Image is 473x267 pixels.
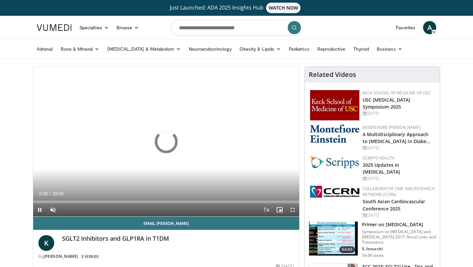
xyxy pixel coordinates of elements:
a: Scripps Health [363,155,394,161]
p: 54.6K views [362,253,384,258]
a: South Asian Cardiovascular Conference 2025 [363,198,425,211]
div: [DATE] [363,176,435,182]
a: Just Launched: ADA 2025 Insights HubWATCH NOW [38,3,435,13]
div: Progress Bar [33,201,299,203]
h3: Primer on [MEDICAL_DATA] [362,221,436,228]
img: 022d2313-3eaa-4549-99ac-ae6801cd1fdc.150x105_q85_crop-smart_upscale.jpg [309,222,358,256]
div: By [38,254,294,259]
a: K [38,235,54,251]
a: Obesity & Lipids [236,42,285,56]
video-js: Video Player [33,67,299,217]
span: 28:56 [52,191,64,196]
a: A Multidisciplinary Approach to [MEDICAL_DATA] in Diabe… [363,131,431,144]
span: 0:00 [39,191,48,196]
a: Business [373,42,406,56]
h4: Related Videos [309,71,356,79]
img: c9f2b0b7-b02a-4276-a72a-b0cbb4230bc1.jpg.150x105_q85_autocrop_double_scale_upscale_version-0.2.jpg [310,155,359,169]
div: [DATE] [363,145,435,151]
img: VuMedi Logo [37,24,72,31]
img: 7b941f1f-d101-407a-8bfa-07bd47db01ba.png.150x105_q85_autocrop_double_scale_upscale_version-0.2.jpg [310,90,359,120]
a: Montefiore [PERSON_NAME] [363,125,420,130]
button: Fullscreen [286,203,299,216]
a: 2025 Updates in [MEDICAL_DATA] [363,162,400,175]
a: [PERSON_NAME] [43,254,78,259]
a: Neuroendocrinology [185,42,236,56]
a: Email [PERSON_NAME] [33,217,299,230]
h4: SGLT2 Inhibitors and GLP1RA in T1DM [62,235,294,242]
span: / [50,191,51,196]
a: Favorites [392,21,419,34]
button: Playback Rate [260,203,273,216]
a: Adrenal [33,42,57,56]
a: [MEDICAL_DATA] & Metabolism [103,42,185,56]
span: 64:45 [339,246,355,253]
a: USC [MEDICAL_DATA] Symposium 2025 [363,97,411,110]
a: Collaborative CME and Research Network (CCRN) [363,186,435,197]
a: 64:45 Primer on [MEDICAL_DATA] Symposium on [MEDICAL_DATA] and [MEDICAL_DATA] 2017: Novel Links a... [309,221,436,258]
span: WATCH NOW [266,3,301,13]
a: Thyroid [349,42,373,56]
img: b0142b4c-93a1-4b58-8f91-5265c282693c.png.150x105_q85_autocrop_double_scale_upscale_version-0.2.png [310,125,359,143]
a: Pediatrics [285,42,313,56]
p: S. Inzucchi [362,246,436,252]
a: Bone & Mineral [57,42,103,56]
a: Browse [113,21,143,34]
button: Pause [33,203,46,216]
div: [DATE] [363,212,435,218]
input: Search topics, interventions [171,20,302,36]
p: Symposium on [MEDICAL_DATA] and [MEDICAL_DATA] 2017: Novel Links and Treatments [362,229,436,245]
div: [DATE] [363,110,435,116]
button: Unmute [46,203,59,216]
a: A [423,21,436,34]
img: a04ee3ba-8487-4636-b0fb-5e8d268f3737.png.150x105_q85_autocrop_double_scale_upscale_version-0.2.png [310,186,359,198]
a: Keck School of Medicine of USC [363,90,431,96]
a: Specialties [76,21,113,34]
button: Enable picture-in-picture mode [273,203,286,216]
a: 3 Videos [79,254,101,259]
a: Reproductive [313,42,349,56]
